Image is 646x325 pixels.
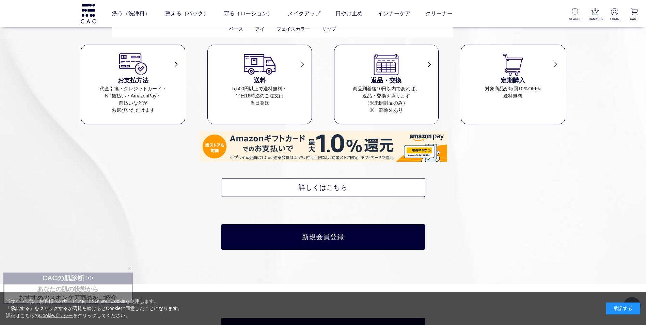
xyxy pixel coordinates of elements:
[608,8,621,21] a: LOGIN
[569,8,582,21] a: SEARCH
[334,52,438,114] a: 返品・交換 商品到着後10日以内であれば、返品・交換を承ります（※未開封品のみ）※一部除外あり
[628,16,641,21] p: CART
[461,52,565,99] a: 定期購入 対象商品が毎回10％OFF&送料無料
[165,4,209,23] a: 整える（パック）
[81,52,185,114] a: お支払方法 代金引換・クレジットカード・NP後払い・AmazonPay・前払いなどがお選びいただけます
[81,85,185,114] dd: 代金引換・クレジットカード・ NP後払い・AmazonPay・ 前払いなどが お選びいただけます
[606,303,640,314] div: 承諾する
[322,26,336,32] a: リップ
[425,4,453,23] a: クリーナー
[589,16,601,21] p: RANKING
[80,4,97,23] img: logo
[208,52,312,107] a: 送料 5,500円以上で送料無料・平日16時迄のご注文は当日発送
[224,4,273,23] a: 守る（ローション）
[6,298,183,319] div: 当サイトでは、お客様へのサービス向上のためにCookieを使用します。 「承諾する」をクリックするか閲覧を続けるとCookieに同意したことになります。 詳細はこちらの をクリックしてください。
[334,85,438,114] dd: 商品到着後10日以内であれば、 返品・交換を承ります （※未開封品のみ） ※一部除外あり
[461,76,565,85] h3: 定期購入
[628,8,641,21] a: CART
[199,131,447,162] img: 01_Amazon_Pay_BBP_728x90.png
[81,76,185,85] h3: お支払方法
[461,85,565,99] dd: 対象商品が毎回10％OFF& 送料無料
[335,4,363,23] a: 日やけ止め
[208,85,312,107] dd: 5,500円以上で送料無料・ 平日16時迄のご注文は 当日発送
[39,313,73,318] a: Cookieポリシー
[221,178,425,197] a: 詳しくはこちら
[255,26,265,32] a: アイ
[277,26,310,32] a: フェイスカラー
[608,16,621,21] p: LOGIN
[378,4,410,23] a: インナーケア
[288,4,320,23] a: メイクアップ
[112,4,150,23] a: 洗う（洗浄料）
[208,76,312,85] h3: 送料
[569,16,582,21] p: SEARCH
[221,224,425,250] a: 新規会員登録
[229,26,243,32] a: ベース
[334,76,438,85] h3: 返品・交換
[589,8,601,21] a: RANKING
